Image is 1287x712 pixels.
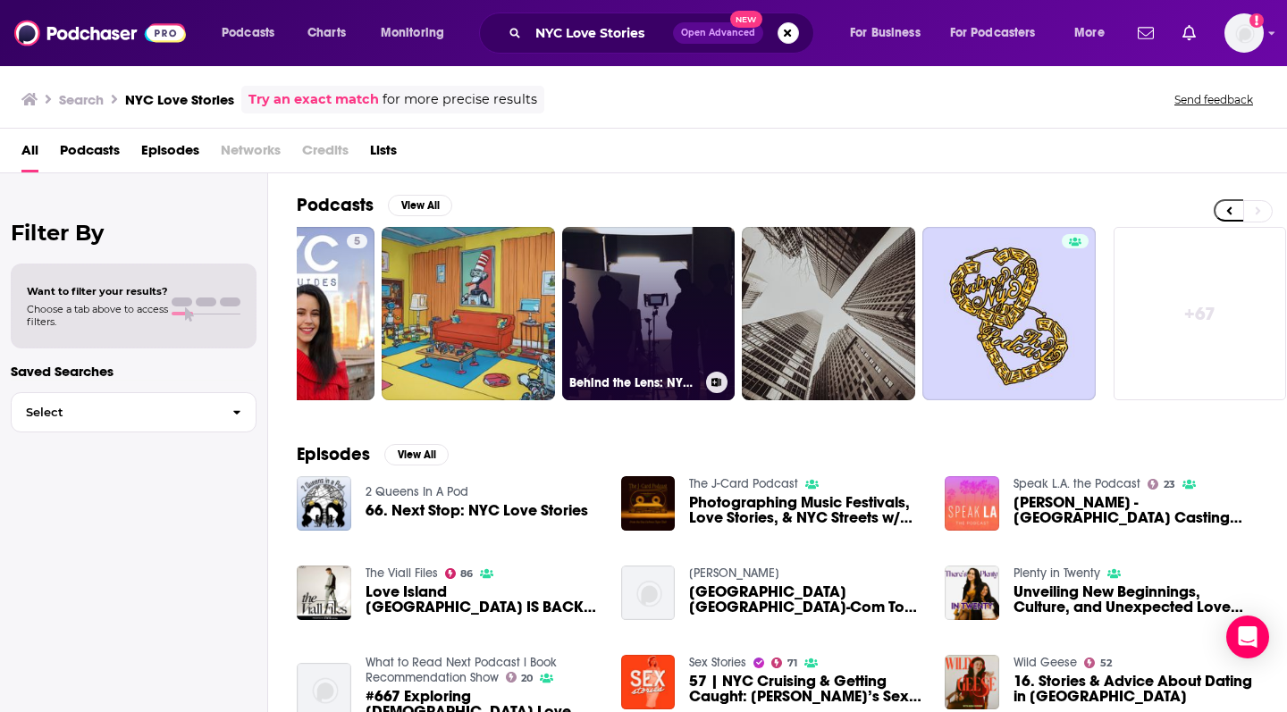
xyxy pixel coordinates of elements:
span: Choose a tab above to access filters. [27,303,168,328]
span: 5 [354,233,360,251]
span: 16. Stories & Advice About Dating in [GEOGRAPHIC_DATA] [1014,674,1258,704]
button: Select [11,392,257,432]
div: Search podcasts, credits, & more... [496,13,831,54]
a: +67 [1114,227,1287,400]
span: Love Island [GEOGRAPHIC_DATA] IS BACK w/ [PERSON_NAME], [GEOGRAPHIC_DATA], Next Gen NYC Premiere,... [366,584,600,615]
a: PodcastsView All [297,194,452,216]
a: 2 Queens In A Pod [366,484,468,499]
a: Show notifications dropdown [1131,18,1161,48]
span: for more precise results [383,89,537,110]
span: Podcasts [222,21,274,46]
a: Episodes [141,136,199,172]
img: 16. Stories & Advice About Dating in NYC [945,655,999,709]
span: Credits [302,136,349,172]
a: 23 [1148,479,1175,490]
span: 23 [1164,481,1175,489]
a: Behind the Lens: NYC Creators Unplugged [562,227,736,400]
button: open menu [368,19,467,47]
span: More [1074,21,1105,46]
a: Plenty in Twenty [1014,565,1100,581]
h3: NYC Love Stories [125,91,234,108]
button: Show profile menu [1224,13,1264,53]
a: Charts [296,19,357,47]
a: NYC Rom-Com Tour Visits Filming Locations of Classic Manhattan Love Stories [689,584,923,615]
a: Wild Geese [1014,655,1077,670]
img: Love Island USA IS BACK w/ Trey Kennedy, The Valley, Next Gen NYC Premiere, and Vrbo Horror Stories [297,565,351,620]
a: 86 [445,568,474,579]
a: 71 [771,658,797,668]
a: 16. Stories & Advice About Dating in NYC [1014,674,1258,704]
img: Stephanie Klapper - NYC Casting Director - Chekhov/Tolstoy: Love Stories, Once on This Island [945,476,999,531]
a: 5 [347,234,367,248]
a: Try an exact match [248,89,379,110]
span: New [730,11,762,28]
a: Stephanie Klapper - NYC Casting Director - Chekhov/Tolstoy: Love Stories, Once on This Island [1014,495,1258,525]
a: The J-Card Podcast [689,476,798,491]
a: Photographing Music Festivals, Love Stories, & NYC Streets w/ Jeremy Cohen [689,495,923,525]
a: Show notifications dropdown [1175,18,1203,48]
a: Love Island USA IS BACK w/ Trey Kennedy, The Valley, Next Gen NYC Premiere, and Vrbo Horror Stories [366,584,600,615]
a: 57 | NYC Cruising & Getting Caught: Steve’s Sex Stories [689,674,923,704]
span: Podcasts [60,136,120,172]
span: Charts [307,21,346,46]
img: 66. Next Stop: NYC Love Stories [297,476,351,531]
span: For Business [850,21,921,46]
a: What to Read Next Podcast l Book Recommendation Show [366,655,557,685]
a: Sex Stories [689,655,746,670]
input: Search podcasts, credits, & more... [528,19,673,47]
a: 52 [1084,658,1112,668]
img: Photographing Music Festivals, Love Stories, & NYC Streets w/ Jeremy Cohen [621,476,676,531]
button: open menu [209,19,298,47]
span: Want to filter your results? [27,285,168,297]
span: 86 [460,570,473,578]
span: Select [12,406,218,418]
a: Lists [370,136,397,172]
h3: Search [59,91,104,108]
button: open menu [1062,19,1127,47]
svg: Add a profile image [1249,13,1264,28]
p: Saved Searches [11,363,257,380]
span: [PERSON_NAME] - [GEOGRAPHIC_DATA] Casting Director - [PERSON_NAME]/[PERSON_NAME]: Love Stories, O... [1014,495,1258,525]
img: NYC Rom-Com Tour Visits Filming Locations of Classic Manhattan Love Stories [621,565,676,620]
span: Logged in as jennevievef [1224,13,1264,53]
span: For Podcasters [950,21,1036,46]
span: [GEOGRAPHIC_DATA] [GEOGRAPHIC_DATA]-Com Tour Visits Filming Locations of Classic [GEOGRAPHIC_DATA... [689,584,923,615]
a: 20 [506,672,534,683]
span: Networks [221,136,281,172]
button: open menu [837,19,943,47]
h2: Filter By [11,220,257,246]
a: The Viall Files [366,565,438,581]
h2: Podcasts [297,194,374,216]
button: open menu [938,19,1062,47]
h3: Behind the Lens: NYC Creators Unplugged [569,375,699,390]
span: All [21,136,38,172]
a: Speak L.A. the Podcast [1014,476,1140,491]
a: EpisodesView All [297,443,449,465]
span: Monitoring [381,21,444,46]
a: Unveiling New Beginnings, Culture, and Unexpected Love Stories in NYC with Deepa Ghimire [945,565,999,620]
span: Unveiling New Beginnings, Culture, and Unexpected Love Stories in [GEOGRAPHIC_DATA] with [PERSON_... [1014,584,1258,615]
button: View All [384,444,449,465]
img: User Profile [1224,13,1264,53]
button: Send feedback [1169,92,1258,107]
span: 57 | NYC Cruising & Getting Caught: [PERSON_NAME]’s Sex Stories [689,674,923,704]
span: 20 [521,674,533,683]
a: 66. Next Stop: NYC Love Stories [366,503,588,518]
div: Open Intercom Messenger [1226,616,1269,658]
a: Unveiling New Beginnings, Culture, and Unexpected Love Stories in NYC with Deepa Ghimire [1014,584,1258,615]
span: Open Advanced [681,29,755,38]
img: Podchaser - Follow, Share and Rate Podcasts [14,16,186,50]
button: Open AdvancedNew [673,22,763,44]
img: 57 | NYC Cruising & Getting Caught: Steve’s Sex Stories [621,655,676,709]
span: 71 [787,659,797,667]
